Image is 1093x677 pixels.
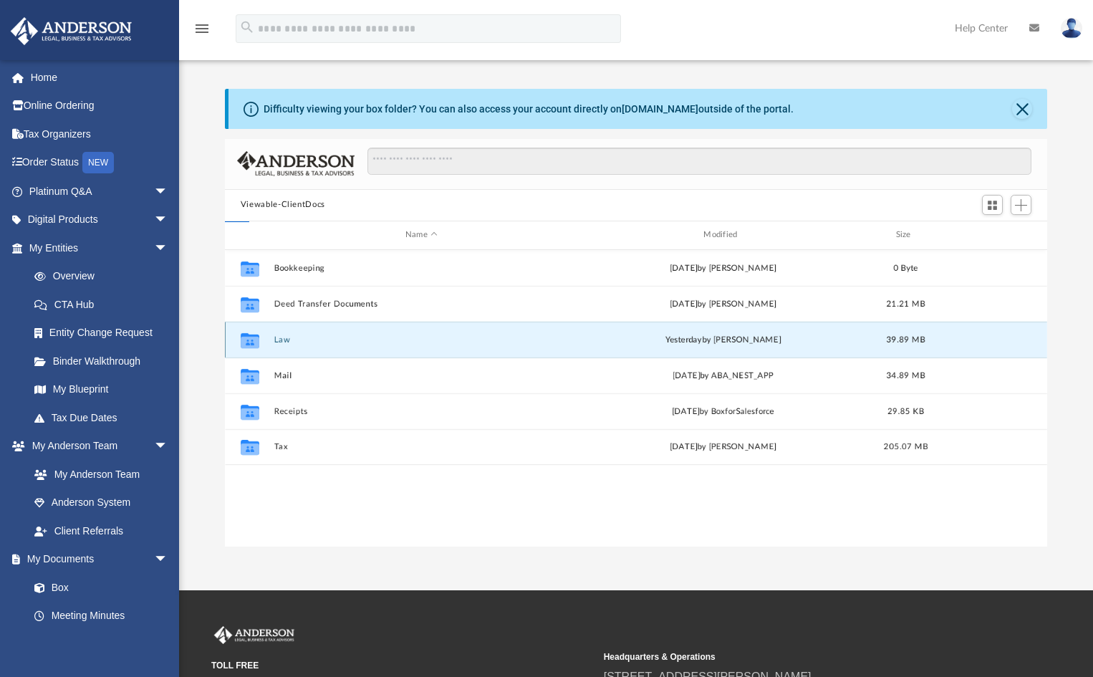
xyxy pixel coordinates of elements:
[575,333,870,346] div: by [PERSON_NAME]
[274,299,569,308] button: Deed Transfer Documents
[211,659,594,672] small: TOLL FREE
[877,229,934,241] div: Size
[264,102,794,117] div: Difficulty viewing your box folder? You can also access your account directly on outside of the p...
[20,347,190,375] a: Binder Walkthrough
[20,375,183,404] a: My Blueprint
[367,148,1032,175] input: Search files and folders
[886,299,925,307] span: 21.21 MB
[20,602,183,630] a: Meeting Minutes
[575,261,870,274] div: [DATE] by [PERSON_NAME]
[211,626,297,645] img: Anderson Advisors Platinum Portal
[193,20,211,37] i: menu
[82,152,114,173] div: NEW
[225,250,1047,547] div: grid
[665,335,702,343] span: yesterday
[575,229,871,241] div: Modified
[1012,99,1032,119] button: Close
[274,370,569,380] button: Mail
[10,234,190,262] a: My Entitiesarrow_drop_down
[604,650,986,663] small: Headquarters & Operations
[10,148,190,178] a: Order StatusNEW
[982,195,1003,215] button: Switch to Grid View
[274,442,569,451] button: Tax
[886,335,925,343] span: 39.89 MB
[1061,18,1082,39] img: User Pic
[575,369,870,382] div: [DATE] by ABA_NEST_APP
[940,229,1041,241] div: id
[10,120,190,148] a: Tax Organizers
[886,371,925,379] span: 34.89 MB
[239,19,255,35] i: search
[154,206,183,235] span: arrow_drop_down
[20,573,175,602] a: Box
[6,17,136,45] img: Anderson Advisors Platinum Portal
[10,545,183,574] a: My Documentsarrow_drop_down
[20,262,190,291] a: Overview
[241,198,325,211] button: Viewable-ClientDocs
[10,206,190,234] a: Digital Productsarrow_drop_down
[887,407,924,415] span: 29.85 KB
[10,177,190,206] a: Platinum Q&Aarrow_drop_down
[154,432,183,461] span: arrow_drop_down
[20,517,183,545] a: Client Referrals
[10,63,190,92] a: Home
[154,234,183,263] span: arrow_drop_down
[884,443,928,451] span: 205.07 MB
[20,460,175,489] a: My Anderson Team
[20,403,190,432] a: Tax Due Dates
[10,432,183,461] a: My Anderson Teamarrow_drop_down
[273,229,569,241] div: Name
[622,103,698,115] a: [DOMAIN_NAME]
[575,297,870,310] div: [DATE] by [PERSON_NAME]
[893,264,918,272] span: 0 Byte
[154,545,183,575] span: arrow_drop_down
[10,92,190,120] a: Online Ordering
[231,229,267,241] div: id
[274,335,569,344] button: Law
[154,177,183,206] span: arrow_drop_down
[274,406,569,416] button: Receipts
[193,27,211,37] a: menu
[1011,195,1032,215] button: Add
[575,405,870,418] div: [DATE] by BoxforSalesforce
[20,489,183,517] a: Anderson System
[575,441,870,453] div: [DATE] by [PERSON_NAME]
[20,319,190,347] a: Entity Change Request
[20,290,190,319] a: CTA Hub
[274,263,569,272] button: Bookkeeping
